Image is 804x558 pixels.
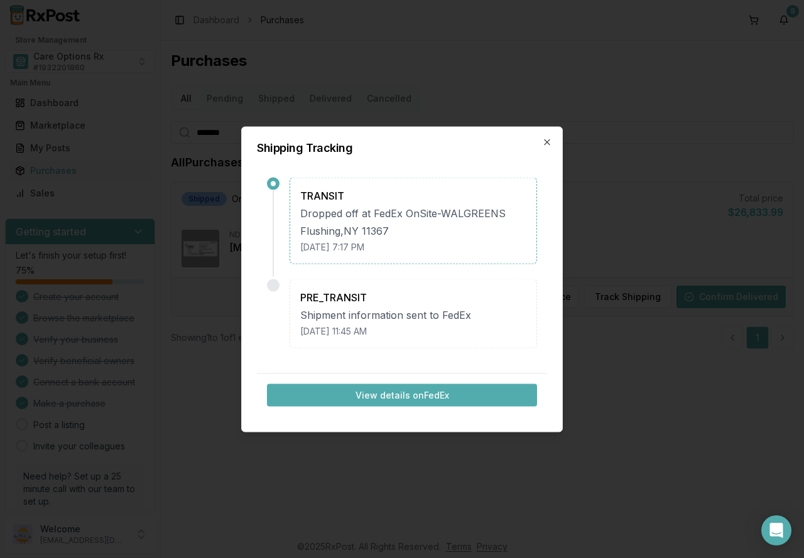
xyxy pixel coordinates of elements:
[300,188,526,203] div: TRANSIT
[267,384,537,406] button: View details onFedEx
[300,325,526,337] div: [DATE] 11:45 AM
[300,289,526,304] div: PRE_TRANSIT
[300,307,526,322] div: Shipment information sent to FedEx
[300,223,526,238] div: Flushing , NY 11367
[300,240,526,253] div: [DATE] 7:17 PM
[300,205,526,220] div: Dropped off at FedEx OnSite-WALGREENS
[257,142,547,153] h2: Shipping Tracking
